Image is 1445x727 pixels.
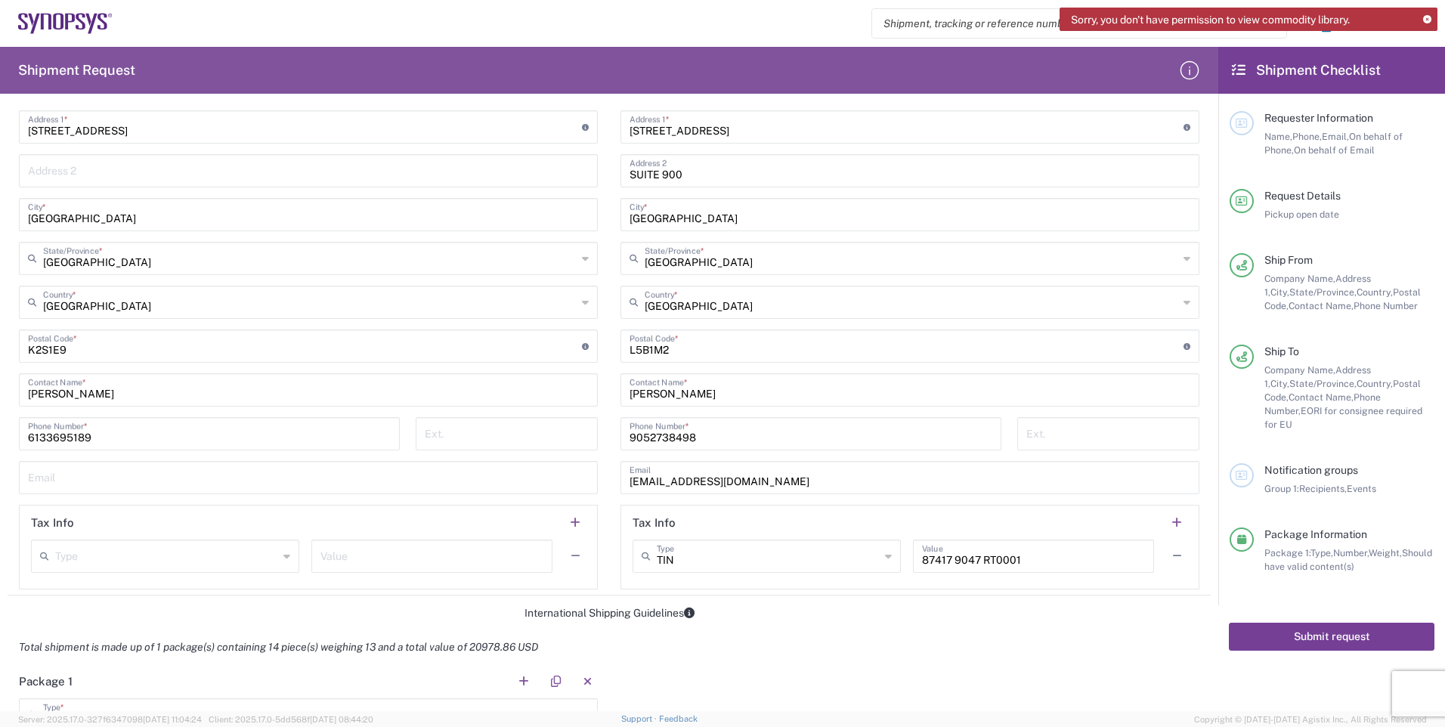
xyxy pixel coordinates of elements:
[1264,254,1313,266] span: Ship From
[1264,464,1358,476] span: Notification groups
[1357,378,1393,389] span: Country,
[633,515,676,531] h2: Tax Info
[1289,286,1357,298] span: State/Province,
[1264,547,1310,558] span: Package 1:
[659,714,698,723] a: Feedback
[1229,623,1434,651] button: Submit request
[1264,405,1422,430] span: EORI for consignee required for EU
[18,715,202,724] span: Server: 2025.17.0-327f6347098
[1289,391,1354,403] span: Contact Name,
[1264,345,1299,357] span: Ship To
[18,61,135,79] h2: Shipment Request
[1322,131,1349,142] span: Email,
[1264,190,1341,202] span: Request Details
[872,9,1264,38] input: Shipment, tracking or reference number
[8,641,549,653] em: Total shipment is made up of 1 package(s) containing 14 piece(s) weighing 13 and a total value of...
[19,674,73,689] h2: Package 1
[1292,131,1322,142] span: Phone,
[1299,483,1347,494] span: Recipients,
[1357,286,1393,298] span: Country,
[1264,273,1335,284] span: Company Name,
[1194,713,1427,726] span: Copyright © [DATE]-[DATE] Agistix Inc., All Rights Reserved
[1289,300,1354,311] span: Contact Name,
[621,714,659,723] a: Support
[1071,13,1350,26] span: Sorry, you don't have permission to view commodity library.
[310,715,373,724] span: [DATE] 08:44:20
[1264,528,1367,540] span: Package Information
[1354,300,1418,311] span: Phone Number
[1270,378,1289,389] span: City,
[1264,112,1373,124] span: Requester Information
[8,606,1211,620] div: International Shipping Guidelines
[31,515,74,531] h2: Tax Info
[1310,547,1333,558] span: Type,
[1264,483,1299,494] span: Group 1:
[1232,61,1381,79] h2: Shipment Checklist
[1264,364,1335,376] span: Company Name,
[143,715,202,724] span: [DATE] 11:04:24
[1333,547,1369,558] span: Number,
[1289,378,1357,389] span: State/Province,
[1347,483,1376,494] span: Events
[1369,547,1402,558] span: Weight,
[1270,286,1289,298] span: City,
[1294,144,1375,156] span: On behalf of Email
[1264,209,1339,220] span: Pickup open date
[209,715,373,724] span: Client: 2025.17.0-5dd568f
[1264,131,1292,142] span: Name,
